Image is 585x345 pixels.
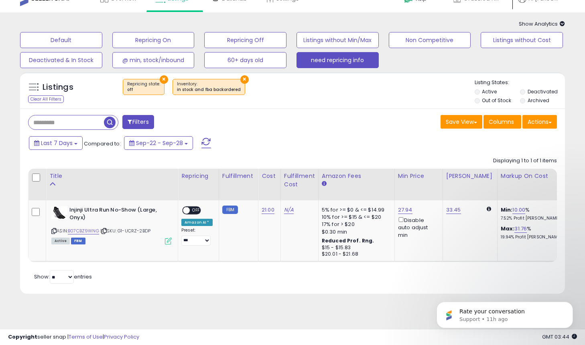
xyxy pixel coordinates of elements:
[501,234,567,240] p: 19.94% Profit [PERSON_NAME]
[389,32,471,48] button: Non Competitive
[528,97,549,104] label: Archived
[322,237,374,244] b: Reduced Prof. Rng.
[49,172,175,180] div: Title
[181,228,213,246] div: Preset:
[69,206,167,223] b: Injinji Ultra Run No-Show (Large, Onyx)
[322,221,388,228] div: 17% for > $20
[519,20,565,28] span: Show Analytics
[181,172,215,180] div: Repricing
[240,75,249,84] button: ×
[398,216,437,239] div: Disable auto adjust min
[501,225,515,232] b: Max:
[322,228,388,236] div: $0.30 min
[34,273,92,280] span: Show: entries
[124,136,193,150] button: Sep-22 - Sep-28
[104,333,139,341] a: Privacy Policy
[493,157,557,165] div: Displaying 1 to 1 of 1 items
[528,88,558,95] label: Deactivated
[69,333,103,341] a: Terms of Use
[68,228,99,234] a: B07CBZ9WNG
[136,139,183,147] span: Sep-22 - Sep-28
[43,82,73,93] h5: Listings
[297,32,379,48] button: Listings without Min/Max
[425,285,585,341] iframe: Intercom notifications message
[322,214,388,221] div: 10% for >= $15 & <= $20
[222,172,255,180] div: Fulfillment
[322,206,388,214] div: 5% for >= $0 & <= $14.99
[512,206,525,214] a: 10.00
[127,87,160,93] div: off
[41,139,73,147] span: Last 7 Days
[446,206,461,214] a: 33.45
[222,206,238,214] small: FBM
[446,172,494,180] div: [PERSON_NAME]
[262,206,274,214] a: 21.00
[28,95,64,103] div: Clear All Filters
[51,206,67,219] img: 41SGfhEAwwL._SL40_.jpg
[475,79,565,87] p: Listing States:
[112,32,195,48] button: Repricing On
[8,333,37,341] strong: Copyright
[483,115,521,129] button: Columns
[284,206,294,214] a: N/A
[127,81,160,93] span: Repricing state :
[489,118,514,126] span: Columns
[398,172,439,180] div: Min Price
[177,81,241,93] span: Inventory :
[514,225,527,233] a: 31.76
[100,228,150,234] span: | SKU: G1-UCRZ-2BDP
[20,52,102,68] button: Deactivated & In Stock
[501,225,567,240] div: %
[112,52,195,68] button: @ min, stock/inbound
[177,87,241,93] div: in stock and fba backordered
[322,172,391,180] div: Amazon Fees
[501,172,570,180] div: Markup on Cost
[204,52,286,68] button: 60+ days old
[297,52,379,68] button: need repricing info
[262,172,277,180] div: Cost
[84,140,121,147] span: Compared to:
[501,206,513,214] b: Min:
[204,32,286,48] button: Repricing Off
[497,169,573,200] th: The percentage added to the cost of goods (COGS) that forms the calculator for Min & Max prices.
[29,136,83,150] button: Last 7 Days
[51,238,70,244] span: All listings currently available for purchase on Amazon
[71,238,85,244] span: FBM
[160,75,168,84] button: ×
[284,172,315,189] div: Fulfillment Cost
[481,32,563,48] button: Listings without Cost
[122,115,154,129] button: Filters
[20,32,102,48] button: Default
[322,251,388,258] div: $20.01 - $21.68
[322,180,327,188] small: Amazon Fees.
[51,206,172,244] div: ASIN:
[322,244,388,251] div: $15 - $15.83
[482,97,511,104] label: Out of Stock
[8,333,139,341] div: seller snap | |
[501,216,567,221] p: 7.52% Profit [PERSON_NAME]
[522,115,557,129] button: Actions
[398,206,412,214] a: 27.94
[482,88,497,95] label: Active
[181,219,213,226] div: Amazon AI *
[501,206,567,221] div: %
[441,115,482,129] button: Save View
[190,207,203,214] span: OFF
